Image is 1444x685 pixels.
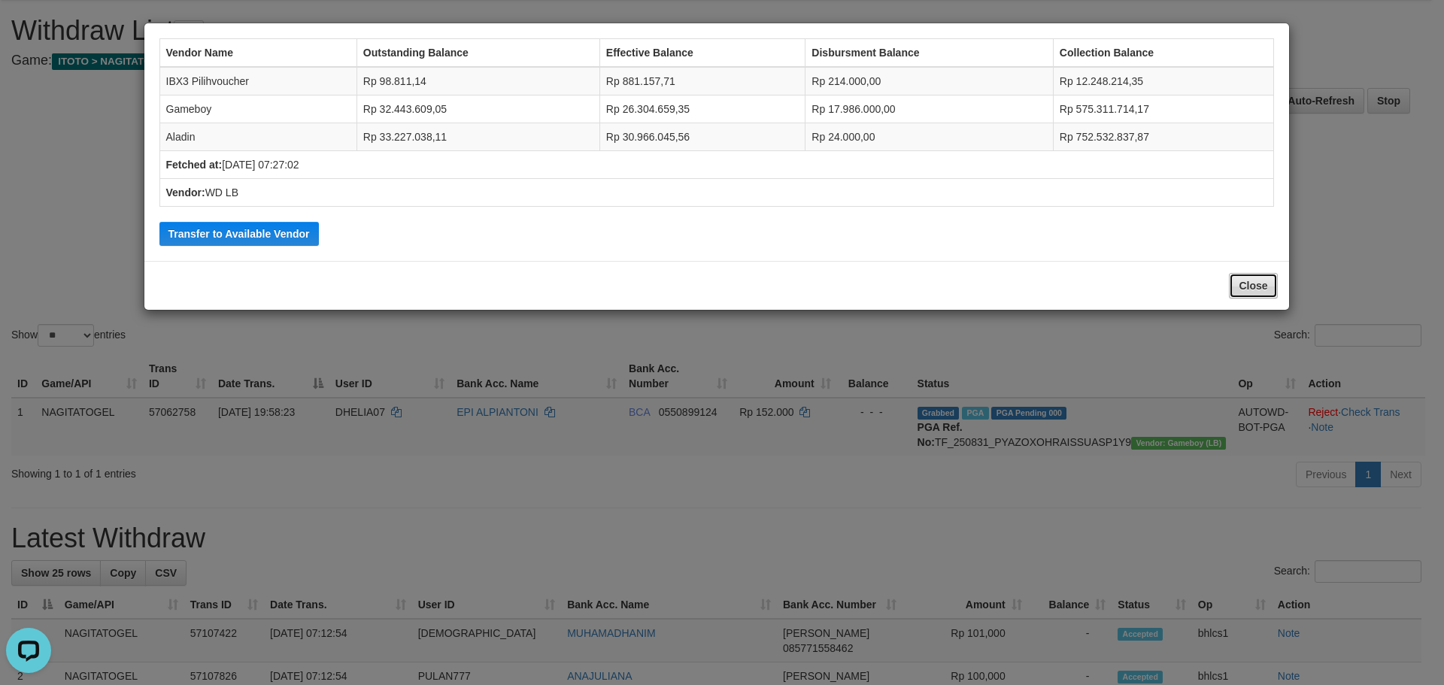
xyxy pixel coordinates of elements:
button: Open LiveChat chat widget [6,6,51,51]
td: Rp 26.304.659,35 [599,95,805,123]
td: Rp 30.966.045,56 [599,123,805,151]
td: Rp 752.532.837,87 [1053,123,1273,151]
th: Effective Balance [599,39,805,68]
td: Rp 12.248.214,35 [1053,67,1273,95]
td: Rp 17.986.000,00 [805,95,1053,123]
td: Rp 98.811,14 [356,67,599,95]
th: Vendor Name [159,39,356,68]
th: Outstanding Balance [356,39,599,68]
b: Fetched at: [166,159,223,171]
td: [DATE] 07:27:02 [159,151,1273,179]
td: Rp 24.000,00 [805,123,1053,151]
td: Rp 575.311.714,17 [1053,95,1273,123]
td: Gameboy [159,95,356,123]
td: IBX3 Pilihvoucher [159,67,356,95]
button: Transfer to Available Vendor [159,222,319,246]
b: Vendor: [166,186,205,199]
td: Aladin [159,123,356,151]
td: Rp 33.227.038,11 [356,123,599,151]
td: Rp 32.443.609,05 [356,95,599,123]
th: Disbursment Balance [805,39,1053,68]
button: Close [1229,273,1277,299]
th: Collection Balance [1053,39,1273,68]
td: Rp 881.157,71 [599,67,805,95]
td: Rp 214.000,00 [805,67,1053,95]
td: WD LB [159,179,1273,207]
